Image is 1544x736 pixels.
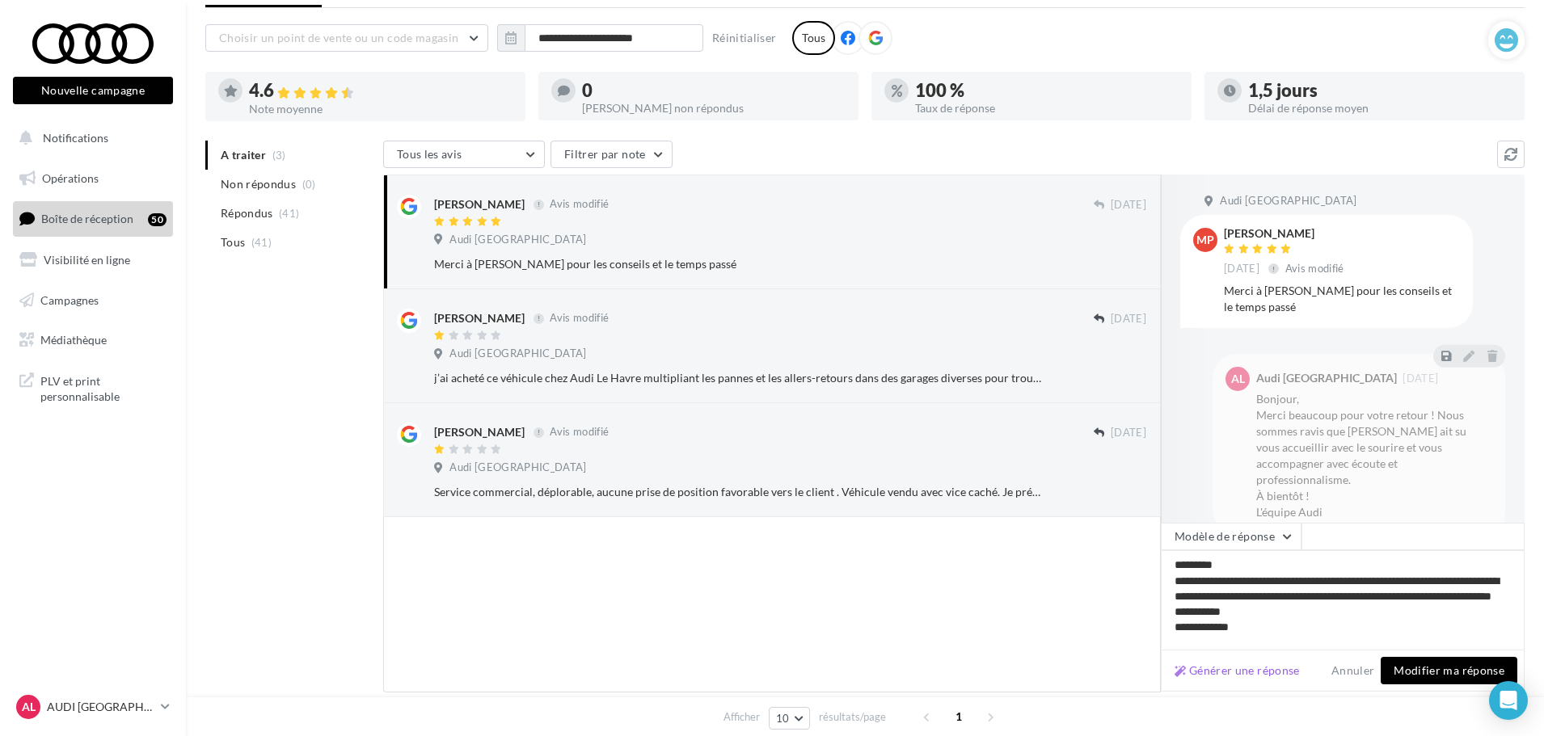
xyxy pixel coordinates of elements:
[434,256,1041,272] div: Merci à [PERSON_NAME] pour les conseils et le temps passé
[551,141,673,168] button: Filtrer par note
[550,426,609,439] span: Avis modifié
[434,484,1041,500] div: Service commercial, déplorable, aucune prise de position favorable vers le client . Véhicule vend...
[792,21,835,55] div: Tous
[10,121,170,155] button: Notifications
[221,234,245,250] span: Tous
[219,31,458,44] span: Choisir un point de vente ou un code magasin
[1111,312,1146,326] span: [DATE]
[706,28,783,48] button: Réinitialiser
[40,333,107,347] span: Médiathèque
[1224,283,1460,315] div: Merci à [PERSON_NAME] pour les conseils et le temps passé
[40,370,167,405] span: PLV et print personnalisable
[1248,103,1512,114] div: Délai de réponse moyen
[449,233,586,247] span: Audi [GEOGRAPHIC_DATA]
[43,131,108,145] span: Notifications
[1248,82,1512,99] div: 1,5 jours
[41,212,133,225] span: Boîte de réception
[148,213,167,226] div: 50
[1489,681,1528,720] div: Open Intercom Messenger
[42,171,99,185] span: Opérations
[449,461,586,475] span: Audi [GEOGRAPHIC_DATA]
[1403,373,1438,384] span: [DATE]
[1168,661,1306,680] button: Générer une réponse
[915,103,1179,114] div: Taux de réponse
[434,424,525,440] div: [PERSON_NAME]
[1381,657,1517,684] button: Modifier ma réponse
[550,312,609,325] span: Avis modifié
[47,699,154,715] p: AUDI [GEOGRAPHIC_DATA]
[582,103,846,114] div: [PERSON_NAME] non répondus
[10,364,176,411] a: PLV et print personnalisable
[397,147,462,161] span: Tous les avis
[582,82,846,99] div: 0
[249,82,513,100] div: 4.6
[205,24,488,52] button: Choisir un point de vente ou un code magasin
[10,162,176,196] a: Opérations
[819,709,886,725] span: résultats/page
[221,176,296,192] span: Non répondus
[279,207,299,220] span: (41)
[1256,391,1492,520] div: Bonjour, Merci beaucoup pour votre retour ! Nous sommes ravis que [PERSON_NAME] ait su vous accue...
[723,709,760,725] span: Afficher
[1196,232,1214,248] span: MP
[449,347,586,361] span: Audi [GEOGRAPHIC_DATA]
[10,284,176,318] a: Campagnes
[22,699,36,715] span: AL
[550,198,609,211] span: Avis modifié
[1220,194,1356,208] span: Audi [GEOGRAPHIC_DATA]
[776,712,790,725] span: 10
[221,205,273,221] span: Répondus
[13,77,173,104] button: Nouvelle campagne
[1161,523,1301,550] button: Modèle de réponse
[302,178,316,191] span: (0)
[251,236,272,249] span: (41)
[434,310,525,326] div: [PERSON_NAME]
[915,82,1179,99] div: 100 %
[434,196,525,212] div: [PERSON_NAME]
[10,323,176,357] a: Médiathèque
[1325,661,1381,680] button: Annuler
[1285,262,1344,275] span: Avis modifié
[434,370,1041,386] div: j’ai acheté ce véhicule chez Audi Le Havre multipliant les pannes et les allers-retours dans des ...
[1224,228,1348,239] div: [PERSON_NAME]
[1256,372,1397,384] div: Audi [GEOGRAPHIC_DATA]
[40,292,99,306] span: Campagnes
[1231,371,1245,387] span: AL
[13,692,173,722] a: AL AUDI [GEOGRAPHIC_DATA]
[10,201,176,236] a: Boîte de réception50
[10,243,176,277] a: Visibilité en ligne
[249,103,513,115] div: Note moyenne
[1111,426,1146,440] span: [DATE]
[383,141,545,168] button: Tous les avis
[769,707,810,730] button: 10
[1224,262,1259,276] span: [DATE]
[1111,198,1146,212] span: [DATE]
[44,253,130,267] span: Visibilité en ligne
[946,704,972,730] span: 1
